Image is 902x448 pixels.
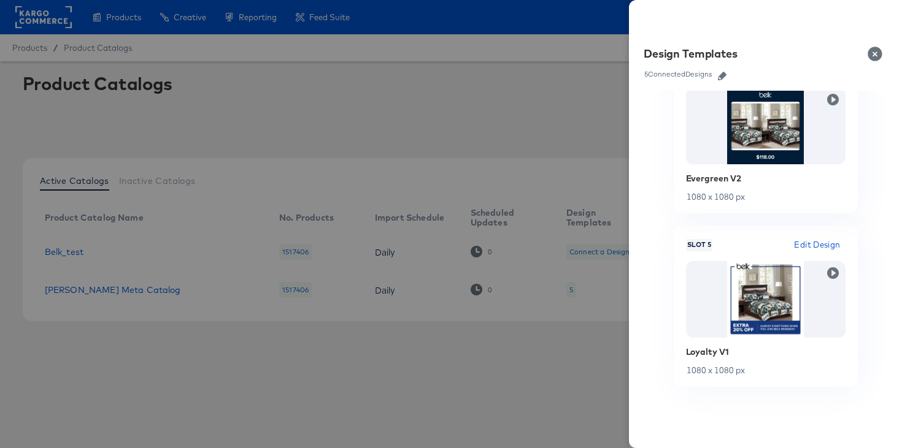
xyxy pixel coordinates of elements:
[686,240,712,250] span: Slot 5
[794,238,840,252] span: Edit Design
[686,347,846,357] div: Loyalty V1
[860,37,895,71] button: Close
[686,173,846,183] div: Evergreen V2
[644,70,713,78] div: 5 Connected Designs
[686,192,846,201] div: 1080 x 1080 px
[644,47,738,61] div: Design Templates
[789,238,845,252] button: Edit Design
[686,366,846,374] div: 1080 x 1080 px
